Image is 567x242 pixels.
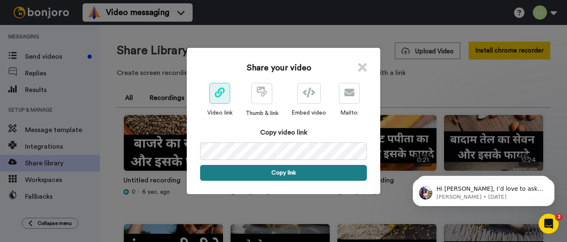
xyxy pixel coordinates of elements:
div: Mailto: [339,109,360,117]
div: Thumb & link [246,109,278,117]
button: Copy link [200,165,367,181]
p: Message from Amy, sent 3d ago [36,32,144,40]
span: 2 [556,214,562,220]
h1: Share your video [247,62,311,74]
iframe: Intercom live chat [539,214,559,234]
div: Video link [207,109,233,117]
span: Hi [PERSON_NAME], I’d love to ask you a quick question: If [PERSON_NAME] could introduce a new fe... [36,24,143,72]
iframe: Intercom notifications message [400,161,567,220]
div: Copy video link [200,127,367,137]
div: Embed video [291,109,326,117]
